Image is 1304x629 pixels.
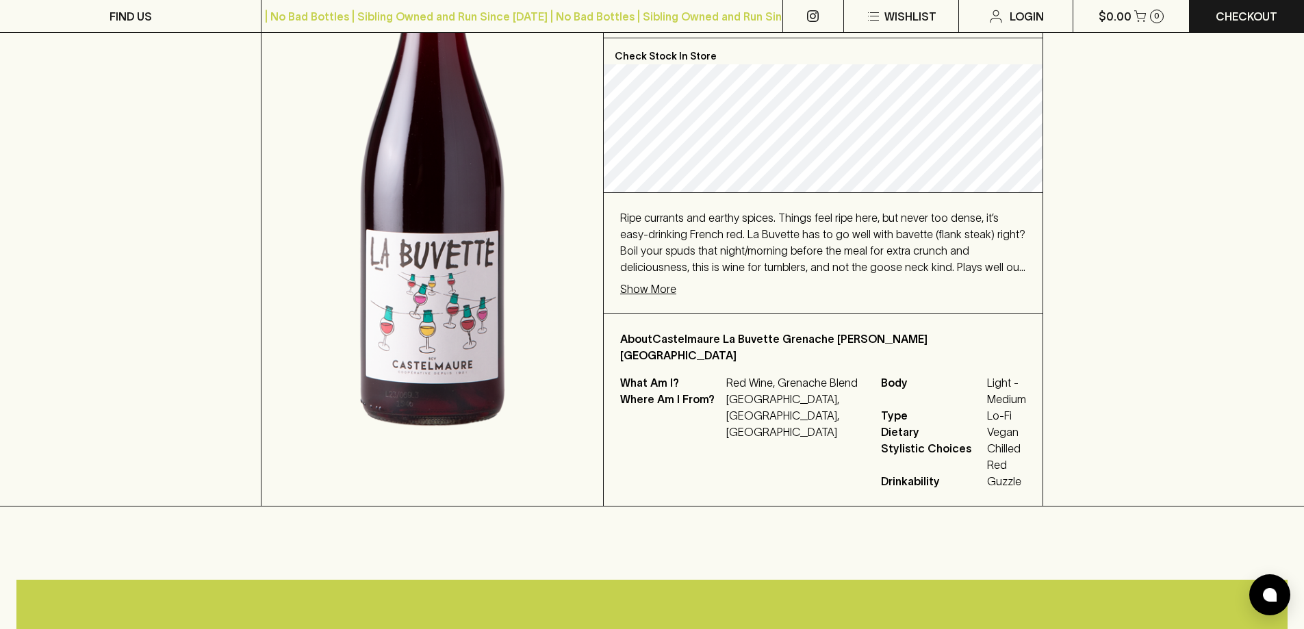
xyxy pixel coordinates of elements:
p: What Am I? [620,374,723,391]
p: Where Am I From? [620,391,723,440]
p: Login [1010,8,1044,25]
span: Type [881,407,984,424]
span: Drinkability [881,473,984,489]
span: Guzzle [987,473,1026,489]
span: Vegan [987,424,1026,440]
p: [GEOGRAPHIC_DATA], [GEOGRAPHIC_DATA], [GEOGRAPHIC_DATA] [726,391,865,440]
p: Checkout [1216,8,1277,25]
p: Red Wine, Grenache Blend [726,374,865,391]
span: Light - Medium [987,374,1026,407]
p: Check Stock In Store [604,38,1043,64]
p: $0.00 [1099,8,1132,25]
img: bubble-icon [1263,588,1277,602]
span: Chilled Red [987,440,1026,473]
span: Ripe currants and earthy spices. Things feel ripe here, but never too dense, it’s easy-drinking F... [620,211,1025,290]
span: Dietary [881,424,984,440]
span: Stylistic Choices [881,440,984,473]
p: Wishlist [884,8,936,25]
p: 0 [1154,12,1160,20]
p: About Castelmaure La Buvette Grenache [PERSON_NAME] [GEOGRAPHIC_DATA] [620,331,1026,363]
span: Lo-Fi [987,407,1026,424]
span: Body [881,374,984,407]
p: FIND US [110,8,152,25]
p: Show More [620,281,676,297]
